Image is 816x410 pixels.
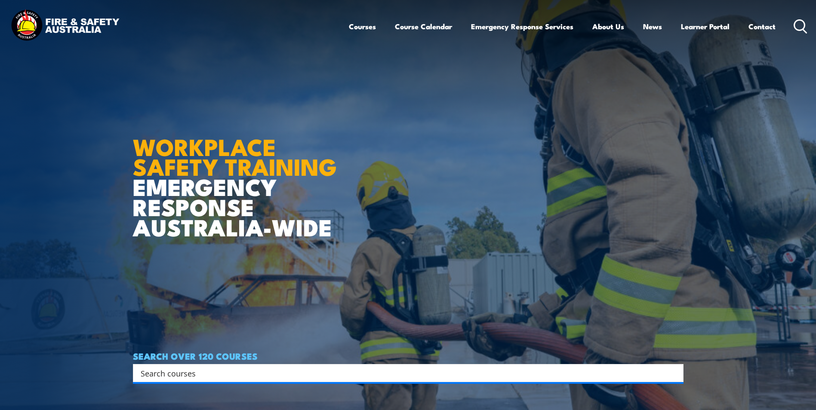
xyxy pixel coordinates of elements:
a: Course Calendar [395,15,452,38]
a: Learner Portal [681,15,730,38]
a: Contact [748,15,776,38]
input: Search input [141,367,665,379]
h4: SEARCH OVER 120 COURSES [133,351,684,361]
a: Emergency Response Services [471,15,573,38]
h1: EMERGENCY RESPONSE AUSTRALIA-WIDE [133,115,343,237]
a: News [643,15,662,38]
strong: WORKPLACE SAFETY TRAINING [133,128,337,184]
form: Search form [142,367,666,379]
button: Search magnifier button [668,367,681,379]
a: About Us [592,15,624,38]
a: Courses [349,15,376,38]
